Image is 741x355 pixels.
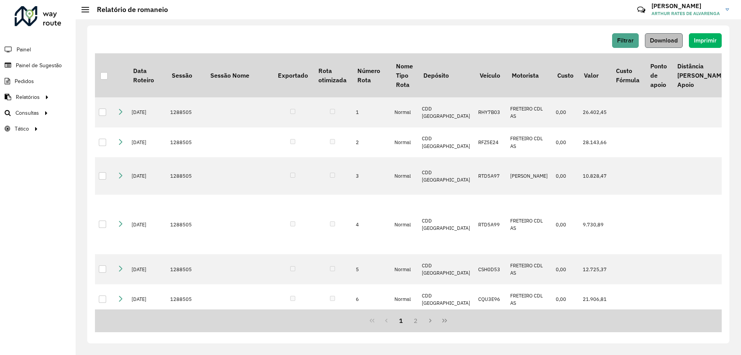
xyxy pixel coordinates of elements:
[506,254,552,284] td: FRETEIRO CDL AS
[205,53,272,97] th: Sessão Nome
[391,127,418,158] td: Normal
[506,284,552,314] td: FRETEIRO CDL AS
[474,284,506,314] td: CQU3E96
[418,127,474,158] td: CDD [GEOGRAPHIC_DATA]
[128,97,166,127] td: [DATE]
[166,97,205,127] td: 1288505
[474,195,506,254] td: RTD5A99
[552,97,579,127] td: 0,00
[672,53,732,97] th: Distância [PERSON_NAME] Apoio
[506,195,552,254] td: FRETEIRO CDL AS
[352,284,391,314] td: 6
[391,157,418,195] td: Normal
[89,5,168,14] h2: Relatório de romaneio
[166,157,205,195] td: 1288505
[506,53,552,97] th: Motorista
[391,254,418,284] td: Normal
[579,157,611,195] td: 10.828,47
[552,157,579,195] td: 0,00
[15,109,39,117] span: Consultas
[418,254,474,284] td: CDD [GEOGRAPHIC_DATA]
[552,53,579,97] th: Custo
[313,53,352,97] th: Rota otimizada
[16,93,40,101] span: Relatórios
[391,53,418,97] th: Nome Tipo Rota
[418,97,474,127] td: CDD [GEOGRAPHIC_DATA]
[552,284,579,314] td: 0,00
[552,195,579,254] td: 0,00
[579,284,611,314] td: 21.906,81
[352,157,391,195] td: 3
[418,53,474,97] th: Depósito
[611,53,645,97] th: Custo Fórmula
[694,37,717,44] span: Imprimir
[166,127,205,158] td: 1288505
[352,254,391,284] td: 5
[474,254,506,284] td: CSH0D53
[612,33,639,48] button: Filtrar
[579,254,611,284] td: 12.725,37
[391,97,418,127] td: Normal
[474,127,506,158] td: RFZ5E24
[352,195,391,254] td: 4
[15,77,34,85] span: Pedidos
[352,127,391,158] td: 2
[579,53,611,97] th: Valor
[418,157,474,195] td: CDD [GEOGRAPHIC_DATA]
[579,127,611,158] td: 28.143,66
[474,97,506,127] td: RHY7B03
[651,10,720,17] span: ARTHUR RATES DE ALVARENGA
[128,284,166,314] td: [DATE]
[650,37,678,44] span: Download
[166,195,205,254] td: 1288505
[552,127,579,158] td: 0,00
[645,33,683,48] button: Download
[391,195,418,254] td: Normal
[17,46,31,54] span: Painel
[437,313,452,328] button: Last Page
[651,2,720,10] h3: [PERSON_NAME]
[645,53,672,97] th: Ponto de apoio
[579,97,611,127] td: 26.402,45
[128,254,166,284] td: [DATE]
[474,53,506,97] th: Veículo
[506,127,552,158] td: FRETEIRO CDL AS
[272,53,313,97] th: Exportado
[506,157,552,195] td: [PERSON_NAME]
[689,33,722,48] button: Imprimir
[166,53,205,97] th: Sessão
[617,37,634,44] span: Filtrar
[128,157,166,195] td: [DATE]
[15,125,29,133] span: Tático
[423,313,438,328] button: Next Page
[552,254,579,284] td: 0,00
[128,195,166,254] td: [DATE]
[128,127,166,158] td: [DATE]
[394,313,408,328] button: 1
[506,97,552,127] td: FRETEIRO CDL AS
[418,284,474,314] td: CDD [GEOGRAPHIC_DATA]
[633,2,650,18] a: Contato Rápido
[16,61,62,70] span: Painel de Sugestão
[166,284,205,314] td: 1288505
[391,284,418,314] td: Normal
[579,195,611,254] td: 9.730,89
[128,53,166,97] th: Data Roteiro
[408,313,423,328] button: 2
[474,157,506,195] td: RTD5A97
[352,53,391,97] th: Número Rota
[352,97,391,127] td: 1
[166,254,205,284] td: 1288505
[418,195,474,254] td: CDD [GEOGRAPHIC_DATA]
